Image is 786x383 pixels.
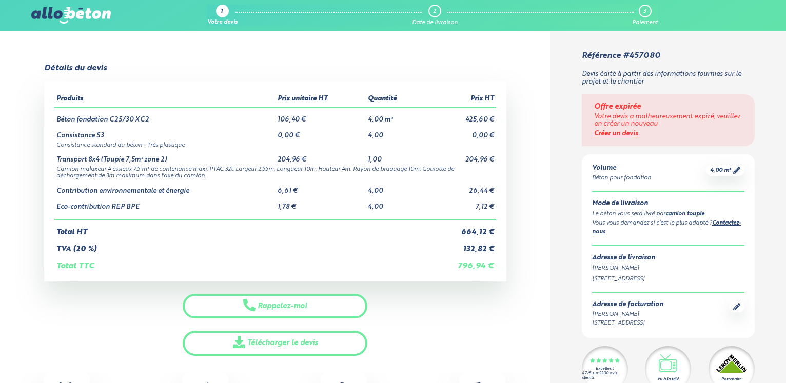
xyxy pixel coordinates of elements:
[582,371,628,380] div: 4.7/5 sur 2300 avis clients
[632,5,658,26] a: 3 Paiement
[695,343,775,372] iframe: Help widget launcher
[592,210,744,219] div: Le béton vous sera livré par
[366,91,424,108] th: Quantité
[54,219,424,237] td: Total HT
[54,108,276,124] td: Béton fondation C25/30 XC2
[54,195,276,220] td: Eco-contribution REP BPE
[54,124,276,140] td: Consistance S3
[632,19,658,26] div: Paiement
[221,9,223,15] div: 1
[582,51,660,61] div: Référence #457080
[276,179,366,195] td: 6,61 €
[424,195,496,220] td: 7,12 €
[424,219,496,237] td: 664,12 €
[592,319,663,328] div: [STREET_ADDRESS]
[594,113,742,128] div: Votre devis a malheureusement expiré, veuillez en créer un nouveau
[582,71,755,86] p: Devis édité à partir des informations fournies sur le projet et le chantier
[592,310,663,319] div: [PERSON_NAME]
[54,179,276,195] td: Contribution environnementale et énergie
[183,294,367,319] button: Rappelez-moi
[207,5,238,26] a: 1 Votre devis
[54,148,276,164] td: Transport 8x4 (Toupie 7,5m³ zone 2)
[424,179,496,195] td: 26,44 €
[366,124,424,140] td: 4,00
[424,124,496,140] td: 0,00 €
[366,195,424,220] td: 4,00
[592,174,651,183] div: Béton pour fondation
[721,376,741,382] div: Partenaire
[366,148,424,164] td: 1,00
[207,19,238,26] div: Votre devis
[665,211,704,217] a: camion toupie
[44,64,107,73] div: Détails du devis
[596,367,614,371] div: Excellent
[54,237,424,254] td: TVA (20 %)
[592,301,663,309] div: Adresse de facturation
[366,108,424,124] td: 4,00 m³
[592,264,744,273] div: [PERSON_NAME]
[424,108,496,124] td: 425,60 €
[183,331,367,356] a: Télécharger le devis
[412,5,458,26] a: 2 Date de livraison
[276,195,366,220] td: 1,78 €
[54,164,496,179] td: Camion malaxeur 4 essieux 7.5 m³ de contenance maxi, PTAC 32t, Largeur 2.55m, Longueur 10m, Haute...
[643,8,646,15] div: 3
[31,7,110,24] img: allobéton
[594,130,638,137] a: Créer un devis
[592,200,744,208] div: Mode de livraison
[54,253,424,271] td: Total TTC
[54,91,276,108] th: Produits
[657,376,679,382] div: Vu à la télé
[594,103,641,110] strong: Offre expirée
[592,275,744,284] div: [STREET_ADDRESS]
[424,148,496,164] td: 204,96 €
[54,140,496,149] td: Consistance standard du béton - Très plastique
[433,8,436,15] div: 2
[366,179,424,195] td: 4,00
[276,91,366,108] th: Prix unitaire HT
[592,219,744,237] div: Vous vous demandez si c’est le plus adapté ? .
[592,165,651,172] div: Volume
[276,124,366,140] td: 0,00 €
[412,19,458,26] div: Date de livraison
[276,108,366,124] td: 106,40 €
[592,254,744,262] div: Adresse de livraison
[424,253,496,271] td: 796,94 €
[276,148,366,164] td: 204,96 €
[424,237,496,254] td: 132,82 €
[424,91,496,108] th: Prix HT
